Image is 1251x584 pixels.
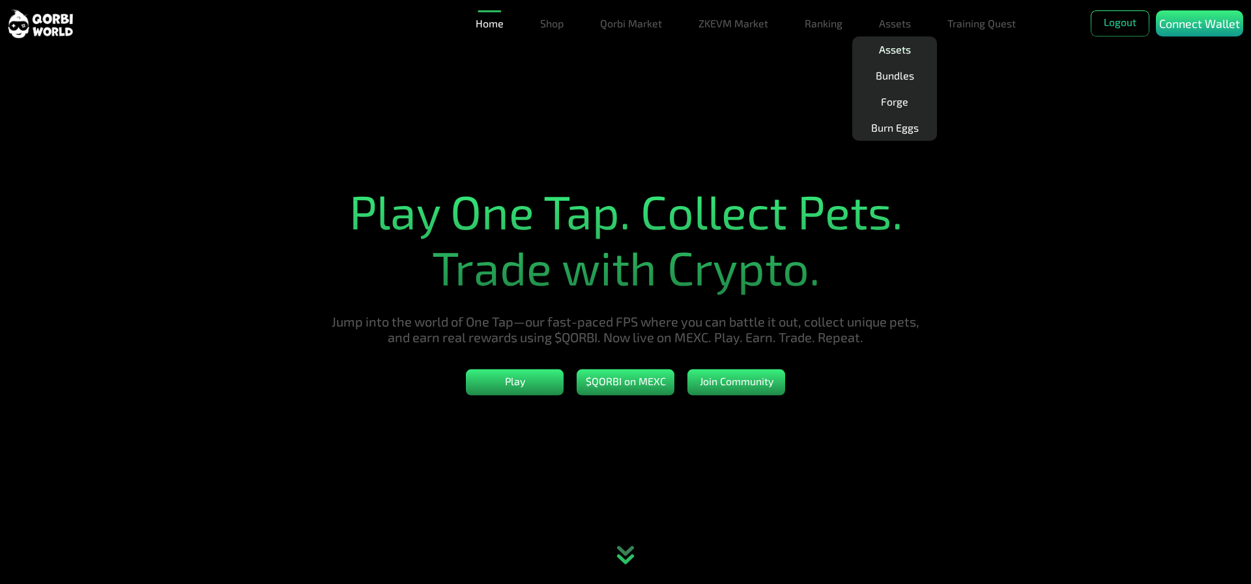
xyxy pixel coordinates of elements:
[687,369,785,395] button: Join Community
[595,10,667,36] a: Qorbi Market
[597,525,654,584] div: animation
[799,10,848,36] a: Ranking
[870,63,919,89] a: Bundles
[866,115,924,141] a: Burn Eggs
[8,8,73,39] img: sticky brand-logo
[1091,10,1149,36] button: Logout
[577,369,674,395] button: $QORBI on MEXC
[535,10,569,36] a: Shop
[321,313,930,344] h5: Jump into the world of One Tap—our fast-paced FPS where you can battle it out, collect unique pet...
[876,89,913,115] a: Forge
[942,10,1021,36] a: Training Quest
[693,10,773,36] a: ZKEVM Market
[874,10,916,36] a: Assets
[466,369,564,395] button: Play
[321,182,930,295] h1: Play One Tap. Collect Pets. Trade with Crypto.
[874,36,916,63] a: Assets
[1159,15,1240,33] p: Connect Wallet
[470,10,509,36] a: Home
